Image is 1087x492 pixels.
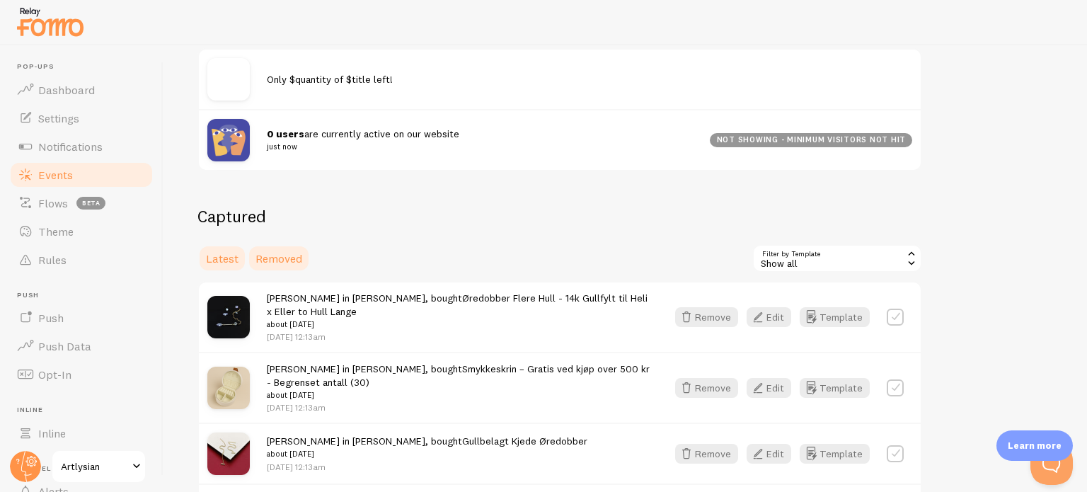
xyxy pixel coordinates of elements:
span: Pop-ups [17,62,154,71]
p: [DATE] 12:13am [267,331,650,343]
a: Edit [747,444,800,464]
a: Gullbelagt Kjede Øredobber [462,435,587,447]
span: Opt-In [38,367,71,382]
span: Artlysian [61,458,128,475]
small: about [DATE] [267,389,650,401]
small: just now [267,140,693,153]
p: Learn more [1008,439,1062,452]
span: [PERSON_NAME] in [PERSON_NAME], bought [267,292,650,331]
span: beta [76,197,105,210]
a: Øredobber Flere Hull - 14k Gullfylt til Helix Eller to Hull Lange [267,292,648,318]
span: Push [38,311,64,325]
a: Notifications [8,132,154,161]
button: Remove [675,307,738,327]
small: about [DATE] [267,447,587,460]
p: [DATE] 12:13am [267,461,587,473]
a: Edit [747,378,800,398]
span: Only $quantity of $title left! [267,73,393,86]
a: Push [8,304,154,332]
a: Flows beta [8,189,154,217]
span: Events [38,168,73,182]
button: Edit [747,378,791,398]
a: Rules [8,246,154,274]
img: IMG_20220916_120639_small.jpg [207,433,250,475]
h2: Captured [197,205,922,227]
img: no_image.svg [207,58,250,101]
button: Edit [747,444,791,464]
small: about [DATE] [267,318,650,331]
a: Opt-In [8,360,154,389]
a: Events [8,161,154,189]
a: Push Data [8,332,154,360]
div: not showing - minimum visitors not hit [710,133,912,147]
span: Inline [38,426,66,440]
span: Notifications [38,139,103,154]
button: Remove [675,378,738,398]
a: Smykkeskrin – Gratis ved kjøp over 500 kr - Begrenset antall (30) [267,362,650,389]
a: Removed [247,244,311,273]
span: Rules [38,253,67,267]
span: Removed [255,251,302,265]
a: Edit [747,307,800,327]
span: [PERSON_NAME] in [PERSON_NAME], bought [267,435,587,461]
img: fomo-relay-logo-orange.svg [15,4,86,40]
img: purple5_2e586d68-ae68-42e7-8442-4e78bcd19841_small.jpg [207,296,250,338]
button: Template [800,378,870,398]
p: [DATE] 12:13am [267,401,650,413]
span: Settings [38,111,79,125]
img: pageviews.png [207,119,250,161]
div: Show all [752,244,922,273]
a: Latest [197,244,247,273]
span: Latest [206,251,238,265]
span: Push [17,291,154,300]
span: Push Data [38,339,91,353]
div: Learn more [996,430,1073,461]
a: Settings [8,104,154,132]
strong: 0 users [267,127,304,140]
a: Inline [8,419,154,447]
img: ChatGPTImageApr14_2025_10_30_13AM_small.png [207,367,250,409]
span: Inline [17,406,154,415]
iframe: Help Scout Beacon - Open [1030,442,1073,485]
span: [PERSON_NAME] in [PERSON_NAME], bought [267,362,650,402]
button: Template [800,307,870,327]
span: Theme [38,224,74,239]
span: Dashboard [38,83,95,97]
a: Theme [8,217,154,246]
a: Artlysian [51,450,146,484]
button: Template [800,444,870,464]
a: Dashboard [8,76,154,104]
span: Flows [38,196,68,210]
button: Edit [747,307,791,327]
span: are currently active on our website [267,127,693,154]
button: Remove [675,444,738,464]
